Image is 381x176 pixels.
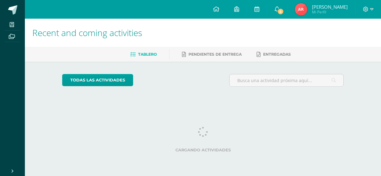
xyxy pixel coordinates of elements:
a: Tablero [130,49,157,59]
span: Mi Perfil [312,9,348,15]
label: Cargando actividades [62,148,344,152]
span: [PERSON_NAME] [312,4,348,10]
input: Busca una actividad próxima aquí... [230,74,343,86]
a: Pendientes de entrega [182,49,242,59]
span: Recent and coming activities [32,27,142,39]
a: Entregadas [257,49,291,59]
span: 5 [277,8,284,15]
span: Pendientes de entrega [188,52,242,57]
img: c9bcb59223d60cba950dd4d66ce03bcc.png [295,3,307,16]
span: Entregadas [263,52,291,57]
span: Tablero [138,52,157,57]
a: todas las Actividades [62,74,133,86]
